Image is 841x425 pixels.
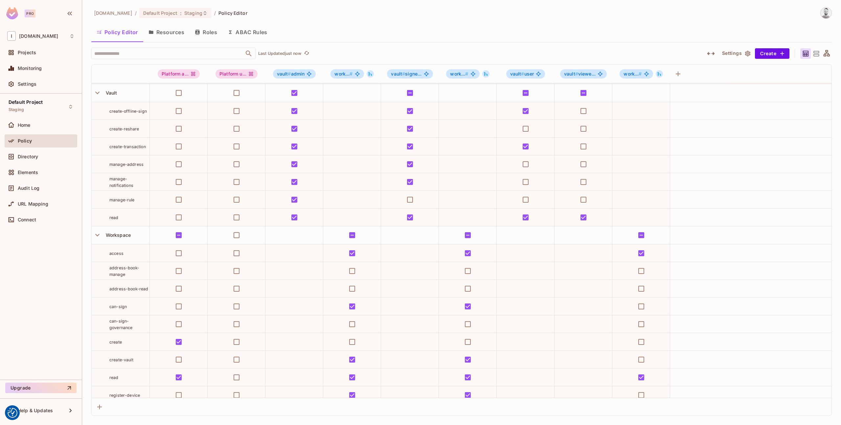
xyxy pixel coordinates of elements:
span: address-book-read [109,286,148,291]
span: create [109,340,122,345]
span: Policy [18,138,32,144]
span: vault [510,71,524,77]
span: work... [624,71,642,77]
span: manage-rule [109,197,135,202]
button: Open [244,49,253,58]
span: Monitoring [18,66,42,71]
button: Roles [190,24,222,40]
span: access [109,251,124,256]
span: signe... [391,71,421,77]
span: read [109,215,119,220]
span: workspace#admin [330,69,364,78]
span: admin [277,71,305,77]
span: vault [564,71,578,77]
span: Staging [184,10,202,16]
span: Click to refresh data [301,50,310,57]
span: Staging [9,107,24,112]
span: create-transaction [109,144,146,149]
span: create-vault [109,357,133,362]
span: Settings [18,81,36,87]
span: Workspace [103,232,131,238]
span: I [7,31,16,41]
span: Default Project [143,10,177,16]
img: Revisit consent button [8,408,17,418]
div: Platform u... [216,69,258,78]
span: can-sign-governance [109,319,133,330]
span: # [639,71,642,77]
button: refresh [303,50,310,57]
button: Policy Editor [91,24,143,40]
span: Workspace: iofinnet.com [19,34,58,39]
span: # [350,71,352,77]
span: Audit Log [18,186,39,191]
span: Home [18,123,31,128]
span: manage-address [109,162,144,167]
button: Resources [143,24,190,40]
p: Last Updated just now [258,51,301,56]
span: viewe... [564,71,596,77]
span: workspace#signer [446,69,479,78]
span: Elements [18,170,38,175]
img: Fabian Dios Rodas [821,8,831,18]
span: Help & Updates [18,408,53,413]
span: : [180,11,182,16]
span: refresh [304,50,309,57]
span: work... [334,71,352,77]
span: Policy Editor [218,10,247,16]
span: # [402,71,405,77]
span: read [109,375,119,380]
span: Projects [18,50,36,55]
span: workspace#viewer [620,69,653,78]
span: address-book-manage [109,265,139,277]
span: vault#viewer [560,69,607,78]
span: # [465,71,468,77]
li: / [214,10,216,16]
span: # [288,71,291,77]
span: manage-notifications [109,176,133,188]
button: ABAC Rules [222,24,273,40]
span: Platform user [216,69,258,78]
span: URL Mapping [18,201,48,207]
button: Settings [719,48,752,59]
button: Consent Preferences [8,408,17,418]
span: vault [391,71,405,77]
button: Upgrade [5,383,77,393]
span: # [575,71,578,77]
span: Connect [18,217,36,222]
span: vault#signer [387,69,433,78]
span: work... [450,71,468,77]
span: Platform admin [158,69,200,78]
span: user [510,71,534,77]
span: # [521,71,524,77]
span: register-device [109,393,140,398]
span: create-reshare [109,126,139,131]
span: Vault [103,90,117,96]
div: Pro [25,10,35,17]
div: Platform a... [158,69,200,78]
span: vault [277,71,291,77]
span: create-offline-sign [109,109,147,114]
span: Directory [18,154,38,159]
li: / [135,10,137,16]
span: can-sign [109,304,127,309]
button: Create [755,48,789,59]
img: SReyMgAAAABJRU5ErkJggg== [6,7,18,19]
span: Default Project [9,100,43,105]
span: the active workspace [94,10,132,16]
